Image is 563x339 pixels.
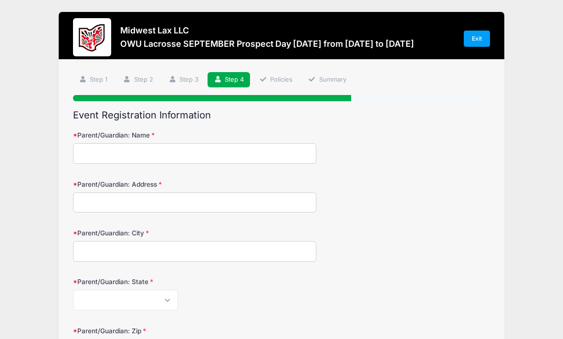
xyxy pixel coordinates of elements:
[73,277,212,286] label: Parent/Guardian: State
[208,72,250,88] a: Step 4
[73,72,114,88] a: Step 1
[73,326,212,336] label: Parent/Guardian: Zip
[73,228,212,238] label: Parent/Guardian: City
[73,180,212,189] label: Parent/Guardian: Address
[120,25,414,35] h3: Midwest Lax LLC
[117,72,159,88] a: Step 2
[120,39,414,49] h3: OWU Lacrosse SEPTEMBER Prospect Day [DATE] from [DATE] to [DATE]
[73,109,490,121] h2: Event Registration Information
[162,72,205,88] a: Step 3
[464,31,490,47] a: Exit
[253,72,299,88] a: Policies
[73,130,212,140] label: Parent/Guardian: Name
[302,72,353,88] a: Summary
